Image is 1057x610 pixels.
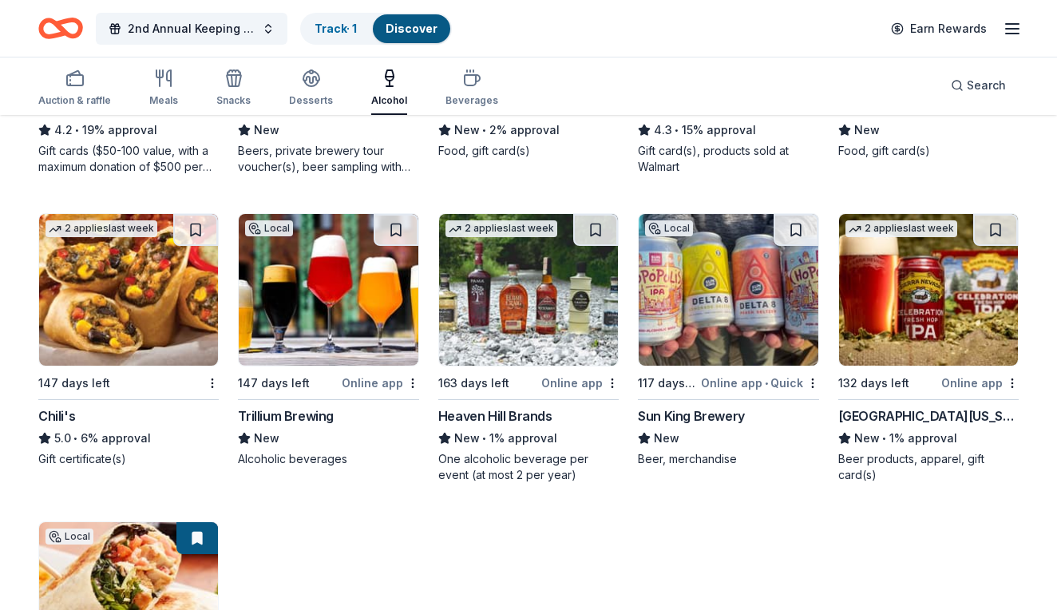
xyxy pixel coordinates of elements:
div: Food, gift card(s) [438,143,619,159]
button: Alcohol [371,62,407,115]
a: Home [38,10,83,47]
span: New [854,121,880,140]
a: Image for Chili's2 applieslast week147 days leftChili's5.0•6% approvalGift certificate(s) [38,213,219,467]
div: Local [245,220,293,236]
div: 147 days left [38,374,110,393]
button: 2nd Annual Keeping Our Promise Benefit [96,13,287,45]
span: New [254,429,279,448]
div: 2 applies last week [46,220,157,237]
div: [GEOGRAPHIC_DATA][US_STATE] [838,406,1019,426]
div: Beer, merchandise [638,451,818,467]
div: Online app [342,373,419,393]
div: Auction & raffle [38,94,111,107]
div: 163 days left [438,374,509,393]
span: New [454,121,480,140]
div: Beverages [445,94,498,107]
div: 147 days left [238,374,310,393]
span: New [654,429,679,448]
div: Online app [941,373,1019,393]
div: Alcoholic beverages [238,451,418,467]
a: Image for Trillium BrewingLocal147 days leftOnline appTrillium BrewingNewAlcoholic beverages [238,213,418,467]
a: Track· 1 [315,22,357,35]
div: Gift certificate(s) [38,451,219,467]
div: Gift card(s), products sold at Walmart [638,143,818,175]
span: Search [967,76,1006,95]
span: • [482,432,486,445]
div: Desserts [289,94,333,107]
div: Meals [149,94,178,107]
button: Search [938,69,1019,101]
span: 5.0 [54,429,71,448]
div: Sun King Brewery [638,406,745,426]
img: Image for Trillium Brewing [239,214,418,366]
div: Online app [541,373,619,393]
span: 4.3 [654,121,672,140]
div: Gift cards ($50-100 value, with a maximum donation of $500 per year) [38,143,219,175]
div: Beer products, apparel, gift card(s) [838,451,1019,483]
div: 19% approval [38,121,219,140]
button: Beverages [445,62,498,115]
span: • [882,432,886,445]
span: • [765,377,768,390]
div: Beers, private brewery tour voucher(s), beer sampling with staff, merchandise [238,143,418,175]
div: Heaven Hill Brands [438,406,552,426]
div: 2% approval [438,121,619,140]
span: New [454,429,480,448]
div: 132 days left [838,374,909,393]
span: New [854,429,880,448]
div: 2 applies last week [445,220,557,237]
button: Meals [149,62,178,115]
a: Image for Sun King BreweryLocal117 days leftOnline app•QuickSun King BreweryNewBeer, merchandise [638,213,818,467]
div: Online app Quick [701,373,819,393]
button: Snacks [216,62,251,115]
a: Discover [386,22,437,35]
button: Desserts [289,62,333,115]
div: One alcoholic beverage per event (at most 2 per year) [438,451,619,483]
span: 2nd Annual Keeping Our Promise Benefit [128,19,255,38]
div: 2 applies last week [845,220,957,237]
img: Image for Sun King Brewery [639,214,817,366]
button: Auction & raffle [38,62,111,115]
div: Snacks [216,94,251,107]
span: • [75,124,79,137]
div: Local [645,220,693,236]
div: Local [46,529,93,545]
span: • [675,124,679,137]
div: 15% approval [638,121,818,140]
img: Image for Chili's [39,214,218,366]
span: • [73,432,77,445]
div: 117 days left [638,374,697,393]
span: 4.2 [54,121,73,140]
a: Image for Sierra Nevada2 applieslast week132 days leftOnline app[GEOGRAPHIC_DATA][US_STATE]New•1%... [838,213,1019,483]
div: Chili's [38,406,75,426]
div: Food, gift card(s) [838,143,1019,159]
span: New [254,121,279,140]
a: Image for Heaven Hill Brands2 applieslast week163 days leftOnline appHeaven Hill BrandsNew•1% app... [438,213,619,483]
img: Image for Sierra Nevada [839,214,1018,366]
div: Alcohol [371,94,407,107]
span: • [482,124,486,137]
div: 1% approval [838,429,1019,448]
div: Trillium Brewing [238,406,334,426]
div: 1% approval [438,429,619,448]
div: 6% approval [38,429,219,448]
button: Track· 1Discover [300,13,452,45]
a: Earn Rewards [881,14,996,43]
img: Image for Heaven Hill Brands [439,214,618,366]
